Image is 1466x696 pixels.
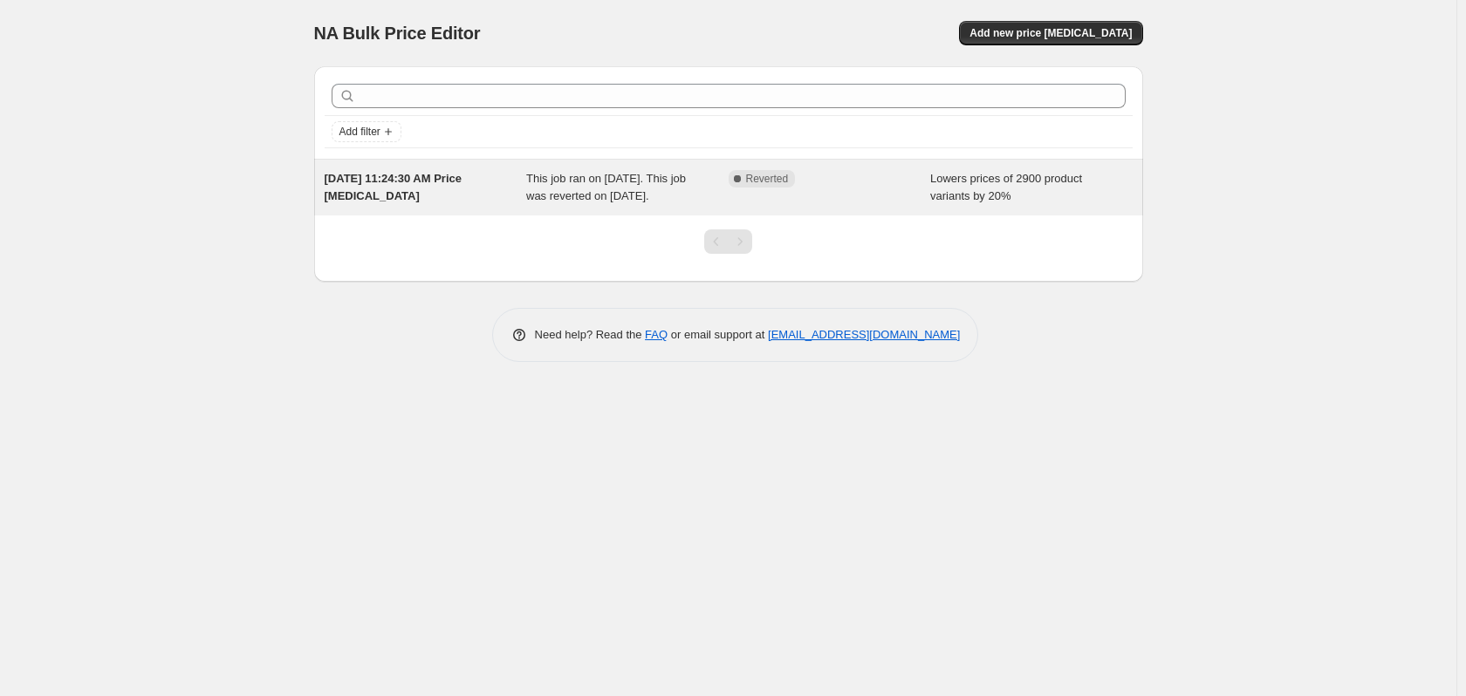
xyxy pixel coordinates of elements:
nav: Pagination [704,229,752,254]
a: FAQ [645,328,668,341]
span: NA Bulk Price Editor [314,24,481,43]
span: Add filter [339,125,380,139]
span: Lowers prices of 2900 product variants by 20% [930,172,1082,202]
span: Add new price [MEDICAL_DATA] [969,26,1132,40]
button: Add new price [MEDICAL_DATA] [959,21,1142,45]
span: Need help? Read the [535,328,646,341]
a: [EMAIL_ADDRESS][DOMAIN_NAME] [768,328,960,341]
button: Add filter [332,121,401,142]
span: This job ran on [DATE]. This job was reverted on [DATE]. [526,172,686,202]
span: Reverted [746,172,789,186]
span: or email support at [668,328,768,341]
span: [DATE] 11:24:30 AM Price [MEDICAL_DATA] [325,172,462,202]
